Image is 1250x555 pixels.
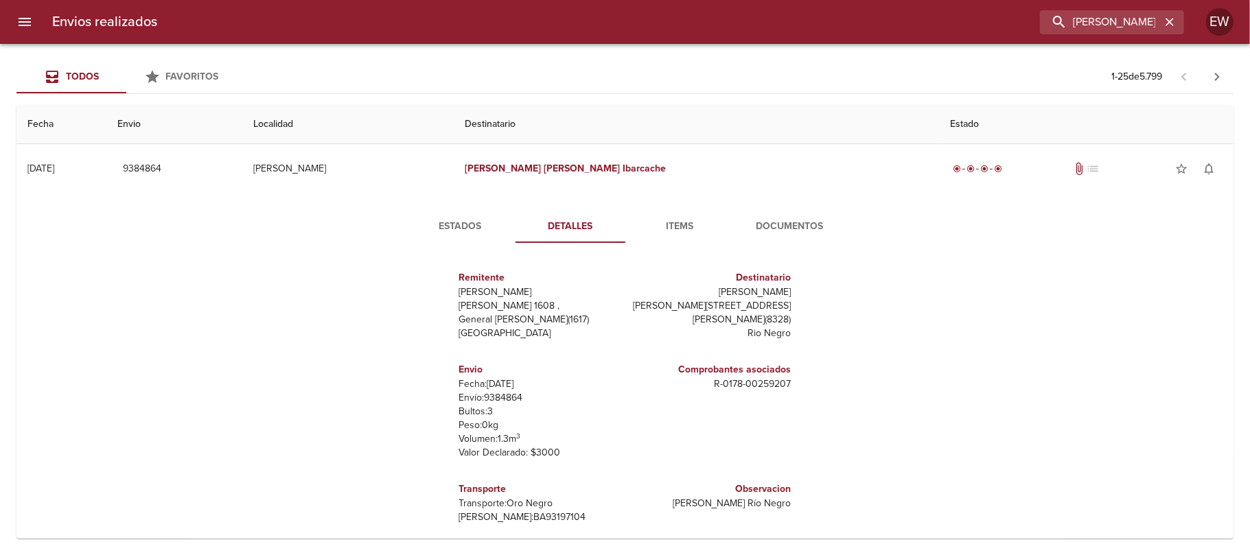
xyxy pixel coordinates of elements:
[459,405,620,418] p: Bultos: 3
[631,497,791,510] p: [PERSON_NAME] Río Negro
[106,105,242,144] th: Envio
[544,163,620,174] em: [PERSON_NAME]
[465,163,541,174] em: [PERSON_NAME]
[953,165,961,173] span: radio_button_checked
[1195,155,1223,182] button: Activar notificaciones
[459,446,620,460] p: Valor Declarado: $ 3000
[1202,162,1216,176] span: notifications_none
[967,165,975,173] span: radio_button_checked
[631,327,791,340] p: Rio Negro
[631,285,791,299] p: [PERSON_NAME]
[52,11,157,33] h6: Envios realizados
[8,5,41,38] button: menu
[631,362,791,377] h6: Comprobantes asociados
[459,510,620,524] p: [PERSON_NAME]: BA93197104
[459,299,620,313] p: [PERSON_NAME] 1608 ,
[631,270,791,285] h6: Destinatario
[1040,10,1161,34] input: buscar
[1073,162,1087,176] span: Tiene documentos adjuntos
[166,71,219,82] span: Favoritos
[631,377,791,391] p: R - 0178 - 00259207
[459,327,620,340] p: [GEOGRAPHIC_DATA]
[939,105,1234,144] th: Estado
[950,162,1005,176] div: Entregado
[459,270,620,285] h6: Remitente
[1174,162,1188,176] span: star_border
[1111,70,1162,84] p: 1 - 25 de 5.799
[994,165,1002,173] span: radio_button_checked
[242,144,454,193] td: [PERSON_NAME]
[743,218,837,235] span: Documentos
[414,218,507,235] span: Estados
[123,161,161,178] span: 9384864
[524,218,617,235] span: Detalles
[1201,60,1234,93] span: Pagina siguiente
[459,418,620,432] p: Peso: 0 kg
[66,71,99,82] span: Todos
[117,156,167,182] button: 9384864
[27,163,54,174] div: [DATE]
[16,105,106,144] th: Fecha
[459,362,620,377] h6: Envio
[634,218,727,235] span: Items
[454,105,939,144] th: Destinatario
[517,432,521,440] sup: 3
[459,285,620,299] p: [PERSON_NAME]
[406,210,845,243] div: Tabs detalle de guia
[1206,8,1234,36] div: EW
[1087,162,1100,176] span: No tiene pedido asociado
[631,299,791,313] p: [PERSON_NAME][STREET_ADDRESS]
[459,377,620,391] p: Fecha: [DATE]
[623,163,666,174] em: Ibarcache
[242,105,454,144] th: Localidad
[459,482,620,497] h6: Transporte
[631,313,791,327] p: [PERSON_NAME] ( 8328 )
[459,391,620,405] p: Envío: 9384864
[459,313,620,327] p: General [PERSON_NAME] ( 1617 )
[459,432,620,446] p: Volumen: 1.3 m
[980,165,988,173] span: radio_button_checked
[631,482,791,497] h6: Observacion
[16,60,236,93] div: Tabs Envios
[459,497,620,510] p: Transporte: Oro Negro
[1168,69,1201,83] span: Pagina anterior
[1168,155,1195,182] button: Agregar a favoritos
